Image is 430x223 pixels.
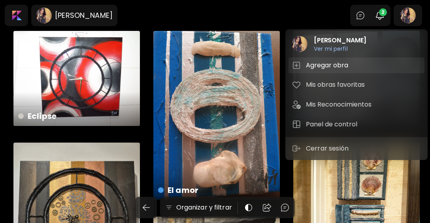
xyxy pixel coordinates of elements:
img: tab [292,61,301,70]
h5: Mis obras favoritas [306,80,367,90]
h6: Ver mi perfil [314,45,366,52]
img: tab [292,120,301,129]
button: tabAgregar obra [289,57,424,73]
button: sign-outCerrar sesión [289,141,354,156]
button: tabMis obras favoritas [289,77,424,93]
h5: Panel de control [306,120,360,129]
p: Cerrar sesión [306,144,351,153]
img: tab [292,100,301,109]
button: tabMis Reconocimientos [289,97,424,112]
h5: Mis Reconocimientos [306,100,374,109]
img: sign-out [292,144,301,153]
h5: Agregar obra [306,61,351,70]
h2: [PERSON_NAME] [314,36,366,45]
button: tabPanel de control [289,116,424,132]
img: tab [292,80,301,90]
